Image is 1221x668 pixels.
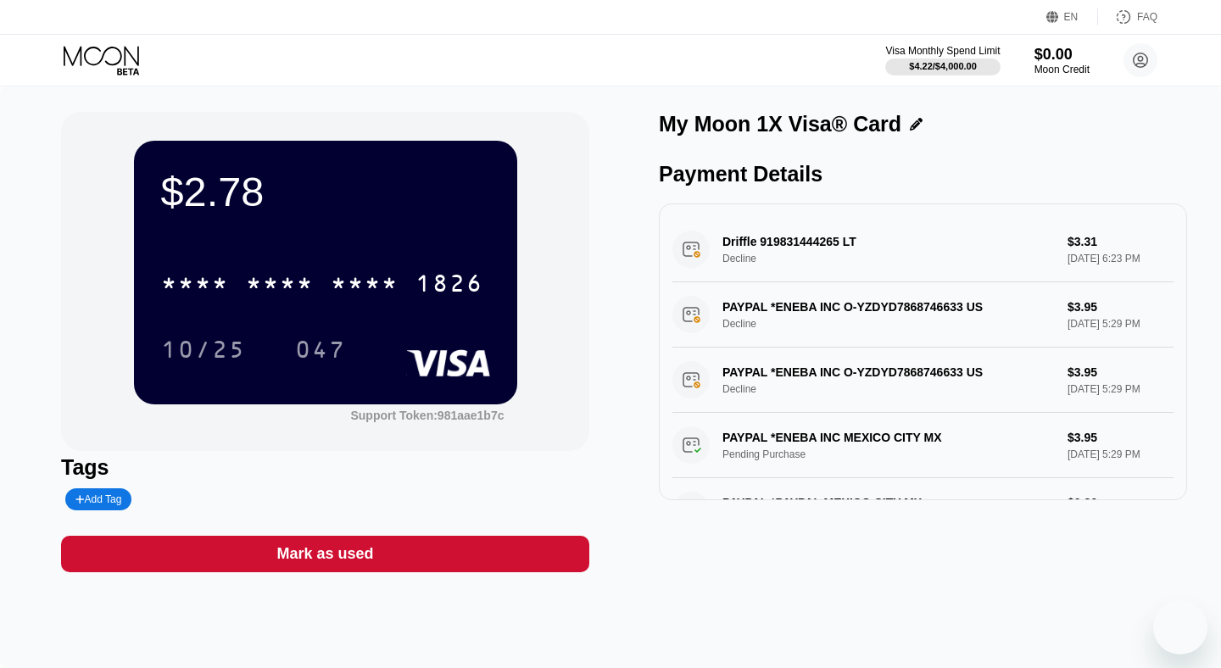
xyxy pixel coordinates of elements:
div: $0.00 [1034,46,1090,64]
div: EN [1046,8,1098,25]
div: Tags [61,455,589,480]
div: 10/25 [148,328,259,370]
div: Support Token: 981aae1b7c [350,409,504,422]
div: Visa Monthly Spend Limit$4.22/$4,000.00 [885,45,1000,75]
div: 10/25 [161,338,246,365]
div: My Moon 1X Visa® Card [659,112,901,136]
div: Moon Credit [1034,64,1090,75]
div: 047 [295,338,346,365]
div: FAQ [1098,8,1157,25]
div: 1826 [415,272,483,299]
div: Visa Monthly Spend Limit [885,45,1000,57]
div: Add Tag [75,493,121,505]
div: Mark as used [276,544,373,564]
div: $0.00Moon Credit [1034,46,1090,75]
div: 047 [282,328,359,370]
div: Payment Details [659,162,1187,186]
div: Support Token:981aae1b7c [350,409,504,422]
iframe: Button to launch messaging window [1153,600,1207,654]
div: FAQ [1137,11,1157,23]
div: $2.78 [161,168,490,215]
div: Mark as used [61,536,589,572]
div: EN [1064,11,1079,23]
div: Add Tag [65,488,131,510]
div: $4.22 / $4,000.00 [909,61,977,71]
